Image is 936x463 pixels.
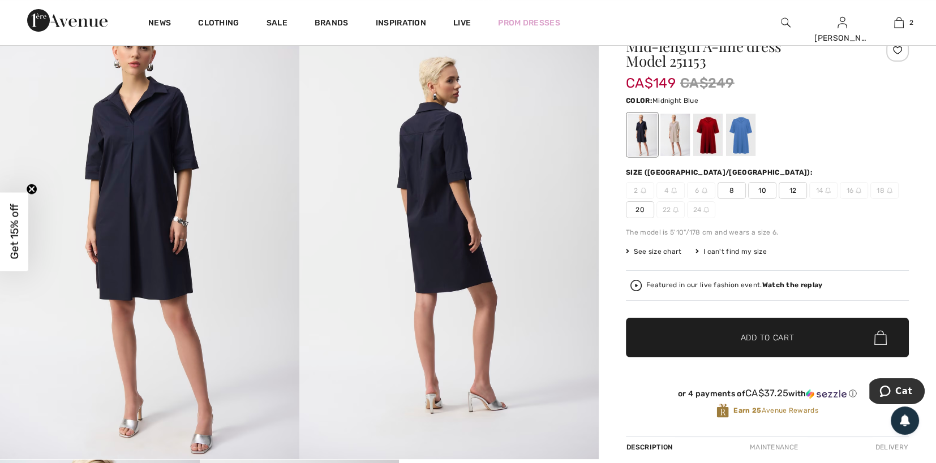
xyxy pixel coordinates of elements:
div: Featured in our live fashion event. [646,282,822,289]
div: Moonstone [660,114,690,156]
div: Delivery [873,437,909,457]
img: ring-m.svg [887,188,892,193]
img: My Cart [894,16,904,29]
img: ring-m.svg [825,188,831,193]
img: ring-m.svg [702,188,707,193]
font: I can't find my size [703,248,767,256]
span: 2 [909,18,913,28]
a: Live [453,17,471,29]
span: CA$249 [680,73,735,93]
span: 12 [779,182,807,199]
div: Size ([GEOGRAPHIC_DATA]/[GEOGRAPHIC_DATA]): [626,167,815,178]
div: Description [626,437,675,457]
img: 1st Avenue [27,9,108,32]
font: 18 [877,185,885,196]
font: 6 [695,185,699,196]
font: 22 [663,205,671,215]
img: Récompenses Avenue [716,403,729,418]
img: Bag.svg [874,330,887,345]
a: News [148,18,171,30]
span: 10 [748,182,776,199]
span: Avenue Rewards [733,405,818,416]
img: Robe Trap&egrave;ze Mi-Longue mod&egrave;le 251153. 2 [299,11,599,459]
span: CA$37.25 [745,387,788,399]
a: Se connecter [838,17,847,28]
strong: Earn 25 [733,406,761,414]
img: ring-m.svg [856,188,861,193]
h1: Mid-length A-line dress Model 251153 [626,39,862,68]
img: research [781,16,791,29]
a: Sale [267,18,287,30]
font: 4 [664,185,668,196]
span: Add to cart [741,332,795,344]
img: ring-m.svg [671,188,677,193]
font: See size chart [634,248,681,256]
font: 16 [847,185,854,196]
span: Color: [626,97,652,105]
button: Close teaser [26,183,37,194]
span: CA$149 [626,64,676,91]
span: Get 15% off [8,204,21,259]
div: The model is 5'10"/178 cm and wears a size 6. [626,227,909,237]
a: Prom Dresses [498,17,560,29]
div: or 4 payments ofCA$37.25withSezzle Cliquez pour en savoir plus sur Sezzle [626,388,909,403]
span: Inspiration [376,18,426,30]
img: ring-m.svg [703,207,709,213]
font: or 4 payments of with [678,389,806,399]
div: Bleu Nuit [628,114,657,156]
img: Sezzle [806,389,847,399]
font: 2 [634,185,638,196]
img: ring-m.svg [673,207,679,213]
div: Maintenance [740,437,808,457]
img: ring-m.svg [641,188,646,193]
strong: Watch the replay [762,281,823,289]
font: 14 [816,185,823,196]
iframe: Ouvre un widget dans lequel vous pouvez chatter avec l’un de nos agents [869,378,925,406]
a: Clothing [198,18,239,30]
a: 2 [871,16,926,29]
font: 24 [693,205,702,215]
span: 8 [718,182,746,199]
div: [PERSON_NAME] [814,32,870,44]
span: 20 [626,201,654,218]
img: My info [838,16,847,29]
button: Add to cart [626,318,909,357]
img: Watch the replay [630,280,642,291]
div: Radiant red [693,114,723,156]
div: Coastal blue [726,114,755,156]
span: Midnight Blue [652,97,698,105]
a: Brands [315,18,349,30]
